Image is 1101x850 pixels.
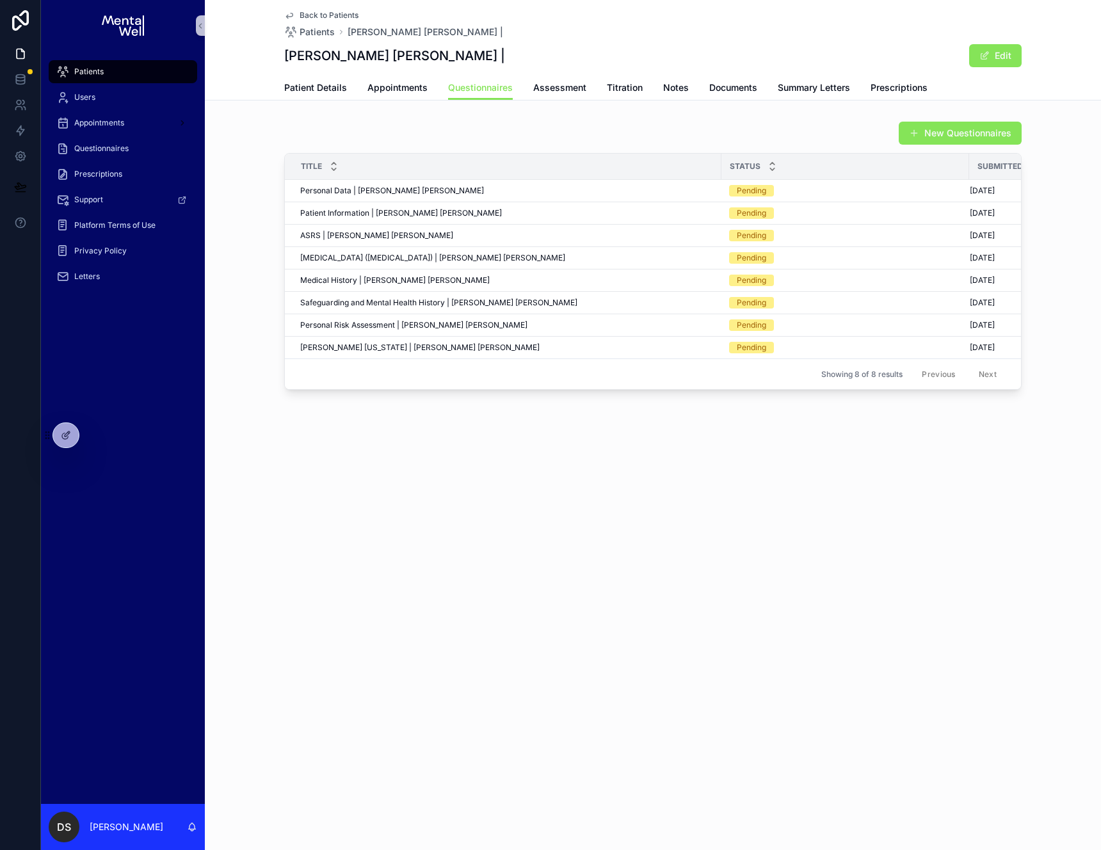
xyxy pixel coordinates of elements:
[300,230,453,241] span: ASRS | [PERSON_NAME] [PERSON_NAME]
[300,186,714,196] a: Personal Data | [PERSON_NAME] [PERSON_NAME]
[871,76,928,102] a: Prescriptions
[977,161,1041,172] span: Submitted Date
[284,81,347,94] span: Patient Details
[300,208,502,218] span: Patient Information | [PERSON_NAME] [PERSON_NAME]
[970,208,995,218] span: [DATE]
[49,214,197,237] a: Platform Terms of Use
[970,275,1050,285] a: [DATE]
[284,10,358,20] a: Back to Patients
[300,342,540,353] span: [PERSON_NAME] [US_STATE] | [PERSON_NAME] [PERSON_NAME]
[970,230,995,241] span: [DATE]
[663,81,689,94] span: Notes
[57,819,71,835] span: DS
[49,137,197,160] a: Questionnaires
[970,186,995,196] span: [DATE]
[729,342,961,353] a: Pending
[49,265,197,288] a: Letters
[348,26,503,38] a: [PERSON_NAME] [PERSON_NAME] |
[284,76,347,102] a: Patient Details
[607,76,643,102] a: Titration
[300,275,490,285] span: Medical History | [PERSON_NAME] [PERSON_NAME]
[300,186,484,196] span: Personal Data | [PERSON_NAME] [PERSON_NAME]
[709,81,757,94] span: Documents
[49,86,197,109] a: Users
[533,76,586,102] a: Assessment
[102,15,143,36] img: App logo
[49,60,197,83] a: Patients
[300,320,714,330] a: Personal Risk Assessment | [PERSON_NAME] [PERSON_NAME]
[300,320,527,330] span: Personal Risk Assessment | [PERSON_NAME] [PERSON_NAME]
[970,320,995,330] span: [DATE]
[737,319,766,331] div: Pending
[300,342,714,353] a: [PERSON_NAME] [US_STATE] | [PERSON_NAME] [PERSON_NAME]
[737,252,766,264] div: Pending
[663,76,689,102] a: Notes
[607,81,643,94] span: Titration
[300,253,714,263] a: [MEDICAL_DATA] ([MEDICAL_DATA]) | [PERSON_NAME] [PERSON_NAME]
[729,230,961,241] a: Pending
[367,81,428,94] span: Appointments
[778,81,850,94] span: Summary Letters
[448,76,513,100] a: Questionnaires
[737,185,766,196] div: Pending
[970,275,995,285] span: [DATE]
[90,821,163,833] p: [PERSON_NAME]
[729,185,961,196] a: Pending
[74,246,127,256] span: Privacy Policy
[49,111,197,134] a: Appointments
[448,81,513,94] span: Questionnaires
[74,67,104,77] span: Patients
[737,342,766,353] div: Pending
[300,230,714,241] a: ASRS | [PERSON_NAME] [PERSON_NAME]
[74,220,156,230] span: Platform Terms of Use
[74,271,100,282] span: Letters
[300,275,714,285] a: Medical History | [PERSON_NAME] [PERSON_NAME]
[49,163,197,186] a: Prescriptions
[899,122,1022,145] button: New Questionnaires
[730,161,760,172] span: Status
[49,239,197,262] a: Privacy Policy
[74,118,124,128] span: Appointments
[74,143,129,154] span: Questionnaires
[729,207,961,219] a: Pending
[284,47,505,65] h1: [PERSON_NAME] [PERSON_NAME] |
[729,319,961,331] a: Pending
[970,253,995,263] span: [DATE]
[737,230,766,241] div: Pending
[300,26,335,38] span: Patients
[970,342,1050,353] a: [DATE]
[871,81,928,94] span: Prescriptions
[737,275,766,286] div: Pending
[41,51,205,305] div: scrollable content
[74,195,103,205] span: Support
[300,208,714,218] a: Patient Information | [PERSON_NAME] [PERSON_NAME]
[300,298,714,308] a: Safeguarding and Mental Health History | [PERSON_NAME] [PERSON_NAME]
[970,208,1050,218] a: [DATE]
[729,252,961,264] a: Pending
[737,297,766,309] div: Pending
[709,76,757,102] a: Documents
[970,298,995,308] span: [DATE]
[778,76,850,102] a: Summary Letters
[970,230,1050,241] a: [DATE]
[367,76,428,102] a: Appointments
[821,369,903,380] span: Showing 8 of 8 results
[729,275,961,286] a: Pending
[970,298,1050,308] a: [DATE]
[533,81,586,94] span: Assessment
[301,161,322,172] span: Title
[970,320,1050,330] a: [DATE]
[300,253,565,263] span: [MEDICAL_DATA] ([MEDICAL_DATA]) | [PERSON_NAME] [PERSON_NAME]
[300,298,577,308] span: Safeguarding and Mental Health History | [PERSON_NAME] [PERSON_NAME]
[729,297,961,309] a: Pending
[969,44,1022,67] button: Edit
[284,26,335,38] a: Patients
[970,342,995,353] span: [DATE]
[737,207,766,219] div: Pending
[49,188,197,211] a: Support
[970,186,1050,196] a: [DATE]
[970,253,1050,263] a: [DATE]
[74,169,122,179] span: Prescriptions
